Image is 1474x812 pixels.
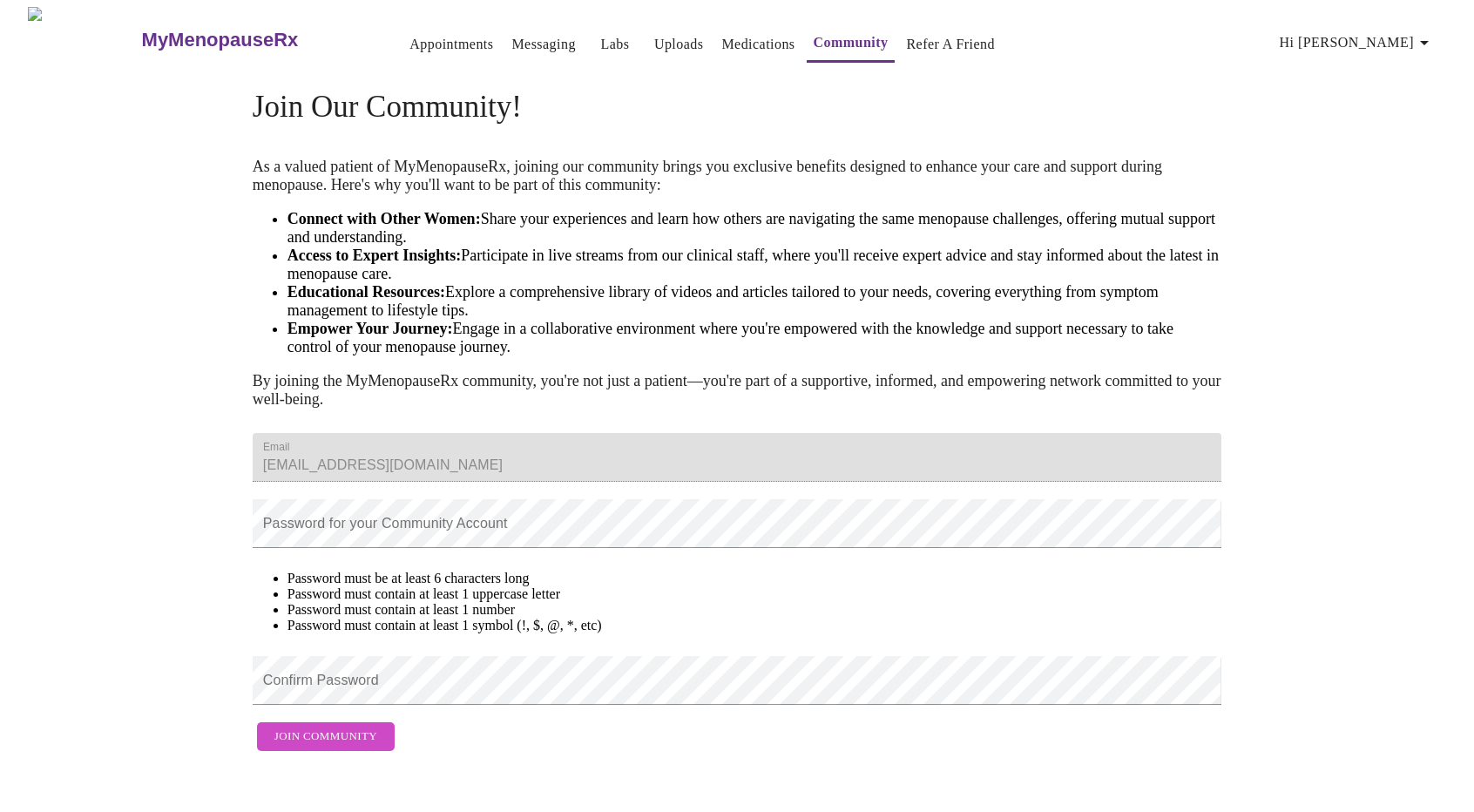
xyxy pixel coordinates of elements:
[142,29,299,51] h3: MyMenopauseRx
[287,247,1221,283] li: Participate in live streams from our clinical staff, where you'll receive expert advice and stay ...
[587,27,643,62] button: Labs
[287,283,445,301] strong: Educational Resources:
[257,722,395,751] button: Join Community
[654,32,704,57] a: Uploads
[287,320,453,337] strong: Empower Your Journey:
[139,10,368,71] a: MyMenopauseRx
[402,27,500,62] button: Appointments
[253,158,1221,194] p: As a valued patient of MyMenopauseRx, joining our community brings you exclusive benefits designe...
[1280,30,1435,55] span: Hi [PERSON_NAME]
[511,32,575,57] a: Messaging
[600,32,629,57] a: Labs
[287,247,462,264] strong: Access to Expert Insights:
[287,571,1221,586] li: Password must be at least 6 characters long
[807,25,896,63] button: Community
[899,27,1002,62] button: Refer a Friend
[721,32,794,57] a: Medications
[287,210,1221,247] li: Share your experiences and learn how others are navigating the same menopause challenges, offerin...
[714,27,801,62] button: Medications
[287,586,1221,602] li: Password must contain at least 1 uppercase letter
[253,372,1221,409] p: By joining the MyMenopauseRx community, you're not just a patient—you're part of a supportive, in...
[1273,25,1442,60] button: Hi [PERSON_NAME]
[906,32,995,57] a: Refer a Friend
[647,27,711,62] button: Uploads
[287,602,1221,618] li: Password must contain at least 1 number
[274,727,377,747] span: Join Community
[814,30,889,55] a: Community
[504,27,582,62] button: Messaging
[409,32,493,57] a: Appointments
[28,7,139,72] img: MyMenopauseRx Logo
[253,90,1221,125] h4: Join Our Community!
[287,210,481,227] strong: Connect with Other Women:
[287,618,1221,633] li: Password must contain at least 1 symbol (!, $, @, *, etc)
[287,283,1221,320] li: Explore a comprehensive library of videos and articles tailored to your needs, covering everythin...
[287,320,1221,356] li: Engage in a collaborative environment where you're empowered with the knowledge and support neces...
